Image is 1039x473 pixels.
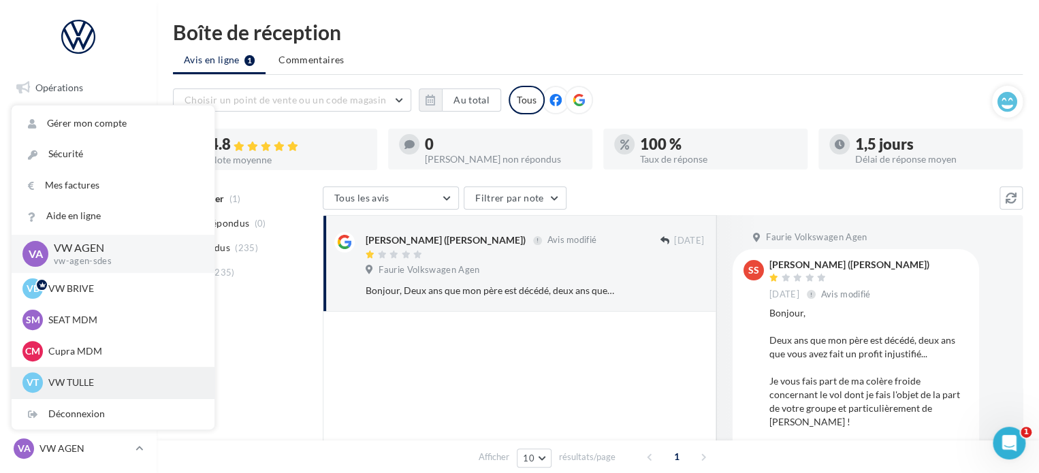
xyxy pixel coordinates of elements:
[12,170,214,201] a: Mes factures
[27,376,39,389] span: VT
[48,313,198,327] p: SEAT MDM
[210,137,366,152] div: 4.8
[12,108,214,139] a: Gérer mon compte
[559,451,616,463] span: résultats/page
[769,289,799,301] span: [DATE]
[821,289,871,299] span: Avis modifié
[8,210,148,239] a: Contacts
[278,53,344,67] span: Commentaires
[8,108,148,137] a: Boîte de réception1
[39,442,130,455] p: VW AGEN
[48,282,198,295] p: VW BRIVE
[425,137,581,152] div: 0
[366,233,526,247] div: [PERSON_NAME] ([PERSON_NAME])
[8,244,148,272] a: Médiathèque
[8,278,148,306] a: Calendrier
[419,88,501,112] button: Au total
[766,231,867,244] span: Faurie Volkswagen Agen
[425,154,581,164] div: [PERSON_NAME] non répondus
[993,427,1025,459] iframe: Intercom live chat
[12,139,214,169] a: Sécurité
[1021,427,1032,438] span: 1
[8,357,148,397] a: Campagnes DataOnDemand
[210,155,366,165] div: Note moyenne
[27,282,39,295] span: VB
[547,235,596,246] span: Avis modifié
[26,313,40,327] span: SM
[509,86,545,114] div: Tous
[442,88,501,112] button: Au total
[255,218,266,229] span: (0)
[666,446,688,468] span: 1
[48,344,198,358] p: Cupra MDM
[12,399,214,429] div: Déconnexion
[185,94,386,105] span: Choisir un point de vente ou un code magasin
[674,235,704,247] span: [DATE]
[29,246,43,261] span: VA
[48,376,198,389] p: VW TULLE
[640,137,797,152] div: 100 %
[8,176,148,205] a: Campagnes
[212,267,235,278] span: (235)
[748,263,759,277] span: SS
[173,22,1023,42] div: Boîte de réception
[479,451,509,463] span: Afficher
[334,192,389,203] span: Tous les avis
[464,186,566,210] button: Filtrer par note
[25,344,40,358] span: CM
[11,436,146,461] a: VA VW AGEN
[35,82,83,93] span: Opérations
[8,142,148,171] a: Visibilité en ligne
[12,201,214,231] a: Aide en ligne
[523,453,534,463] span: 10
[8,74,148,102] a: Opérations
[173,88,411,112] button: Choisir un point de vente ou un code magasin
[323,186,459,210] button: Tous les avis
[640,154,797,164] div: Taux de réponse
[769,260,929,270] div: [PERSON_NAME] ([PERSON_NAME])
[18,442,31,455] span: VA
[855,137,1012,152] div: 1,5 jours
[379,264,479,276] span: Faurie Volkswagen Agen
[54,255,193,267] p: vw-agen-sdes
[8,312,148,352] a: PLV et print personnalisable
[855,154,1012,164] div: Délai de réponse moyen
[517,448,552,468] button: 10
[186,216,249,230] span: Non répondus
[235,242,258,253] span: (235)
[366,284,616,297] div: Bonjour, Deux ans que mon père est décédé, deux ans que vous avez fait un profit injustifié... Je...
[54,240,193,256] p: VW AGEN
